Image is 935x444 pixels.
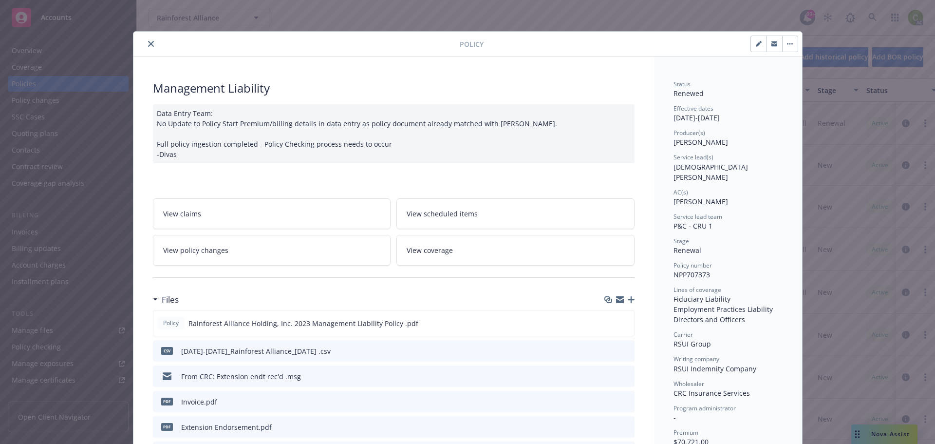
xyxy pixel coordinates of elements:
span: View claims [163,209,201,219]
span: Stage [673,237,689,245]
button: preview file [622,346,631,356]
span: Writing company [673,355,719,363]
span: View scheduled items [407,209,478,219]
span: Policy number [673,261,712,270]
div: [DATE]-[DATE]_Rainforest Alliance_[DATE] .csv [181,346,331,356]
span: Renewed [673,89,704,98]
span: Effective dates [673,104,713,113]
a: View policy changes [153,235,391,266]
span: csv [161,347,173,354]
div: Invoice.pdf [181,397,217,407]
button: download file [606,318,614,328]
span: NPP707373 [673,270,710,279]
span: [PERSON_NAME] [673,197,728,206]
span: Wholesaler [673,380,704,388]
div: [DATE] - [DATE] [673,104,783,123]
div: Directors and Officers [673,314,783,325]
button: download file [606,422,614,432]
span: Service lead team [673,212,722,221]
span: RSUI Indemnity Company [673,364,756,373]
div: Files [153,293,179,306]
button: preview file [622,422,631,432]
span: Policy [460,39,484,49]
span: Renewal [673,246,701,255]
button: download file [606,397,614,407]
span: AC(s) [673,188,688,196]
span: View coverage [407,245,453,255]
button: preview file [622,397,631,407]
a: View coverage [396,235,635,266]
span: Premium [673,428,698,437]
div: Management Liability [153,80,635,97]
button: download file [606,346,614,356]
span: Program administrator [673,404,736,412]
div: Data Entry Team: No Update to Policy Start Premium/billing details in data entry as policy docume... [153,104,635,163]
span: Producer(s) [673,129,705,137]
span: CRC Insurance Services [673,388,750,398]
button: close [145,38,157,50]
div: From CRC: Extension endt rec'd .msg [181,371,301,382]
a: View claims [153,198,391,229]
button: preview file [622,371,631,382]
span: View policy changes [163,245,228,255]
span: Status [673,80,691,88]
span: Policy [161,319,181,328]
span: - [673,413,676,422]
div: Extension Endorsement.pdf [181,422,272,432]
div: Employment Practices Liability [673,304,783,314]
h3: Files [162,293,179,306]
span: P&C - CRU 1 [673,221,712,231]
span: Lines of coverage [673,286,721,294]
span: Rainforest Alliance Holding, Inc. 2023 Management Liability Policy .pdf [188,318,418,328]
span: pdf [161,398,173,405]
span: RSUI Group [673,339,711,348]
div: Fiduciary Liability [673,294,783,304]
span: Service lead(s) [673,153,713,161]
span: pdf [161,423,173,430]
button: preview file [621,318,630,328]
span: [PERSON_NAME] [673,137,728,147]
span: Carrier [673,330,693,339]
span: [DEMOGRAPHIC_DATA][PERSON_NAME] [673,162,748,182]
a: View scheduled items [396,198,635,229]
button: download file [606,371,614,382]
